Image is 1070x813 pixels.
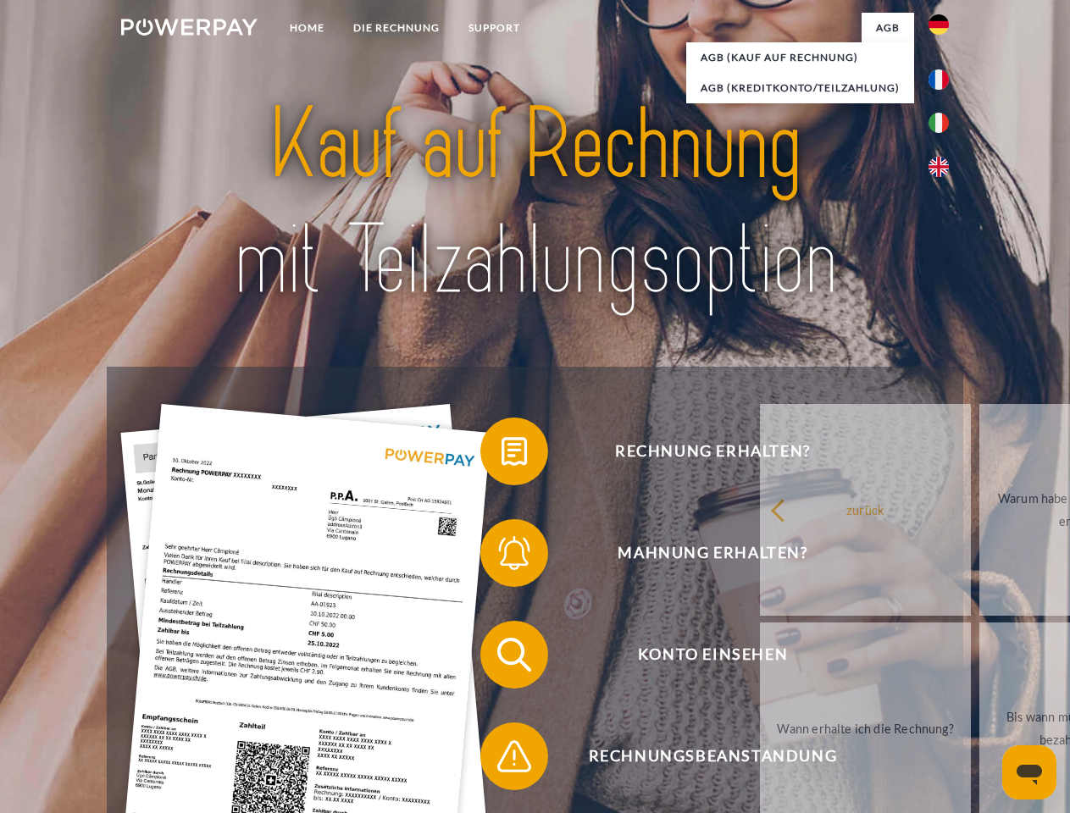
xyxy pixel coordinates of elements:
[275,13,339,43] a: Home
[505,621,920,689] span: Konto einsehen
[493,532,535,574] img: qb_bell.svg
[770,498,961,521] div: zurück
[480,418,921,485] button: Rechnung erhalten?
[929,14,949,35] img: de
[480,621,921,689] button: Konto einsehen
[493,633,535,676] img: qb_search.svg
[454,13,535,43] a: SUPPORT
[686,42,914,73] a: AGB (Kauf auf Rechnung)
[1002,745,1056,799] iframe: Schaltfläche zum Öffnen des Messaging-Fensters
[121,19,258,36] img: logo-powerpay-white.svg
[505,519,920,587] span: Mahnung erhalten?
[480,722,921,790] button: Rechnungsbeanstandung
[770,716,961,739] div: Wann erhalte ich die Rechnung?
[686,73,914,103] a: AGB (Kreditkonto/Teilzahlung)
[480,519,921,587] button: Mahnung erhalten?
[493,735,535,777] img: qb_warning.svg
[929,113,949,133] img: it
[339,13,454,43] a: DIE RECHNUNG
[505,418,920,485] span: Rechnung erhalten?
[162,81,908,324] img: title-powerpay_de.svg
[862,13,914,43] a: agb
[493,430,535,473] img: qb_bill.svg
[929,157,949,177] img: en
[929,69,949,90] img: fr
[505,722,920,790] span: Rechnungsbeanstandung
